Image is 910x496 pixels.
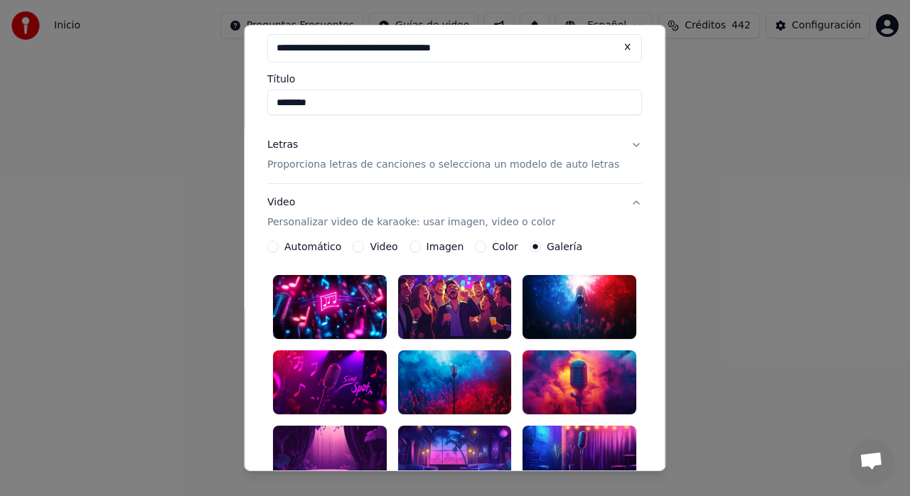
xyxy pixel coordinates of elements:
[267,126,642,183] button: LetrasProporciona letras de canciones o selecciona un modelo de auto letras
[267,195,555,230] div: Video
[267,74,642,84] label: Título
[267,158,619,172] p: Proporciona letras de canciones o selecciona un modelo de auto letras
[547,242,582,252] label: Galería
[493,242,519,252] label: Color
[427,242,464,252] label: Imagen
[284,242,341,252] label: Automático
[267,215,555,230] p: Personalizar video de karaoke: usar imagen, video o color
[370,242,398,252] label: Video
[267,138,298,152] div: Letras
[267,184,642,241] button: VideoPersonalizar video de karaoke: usar imagen, video o color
